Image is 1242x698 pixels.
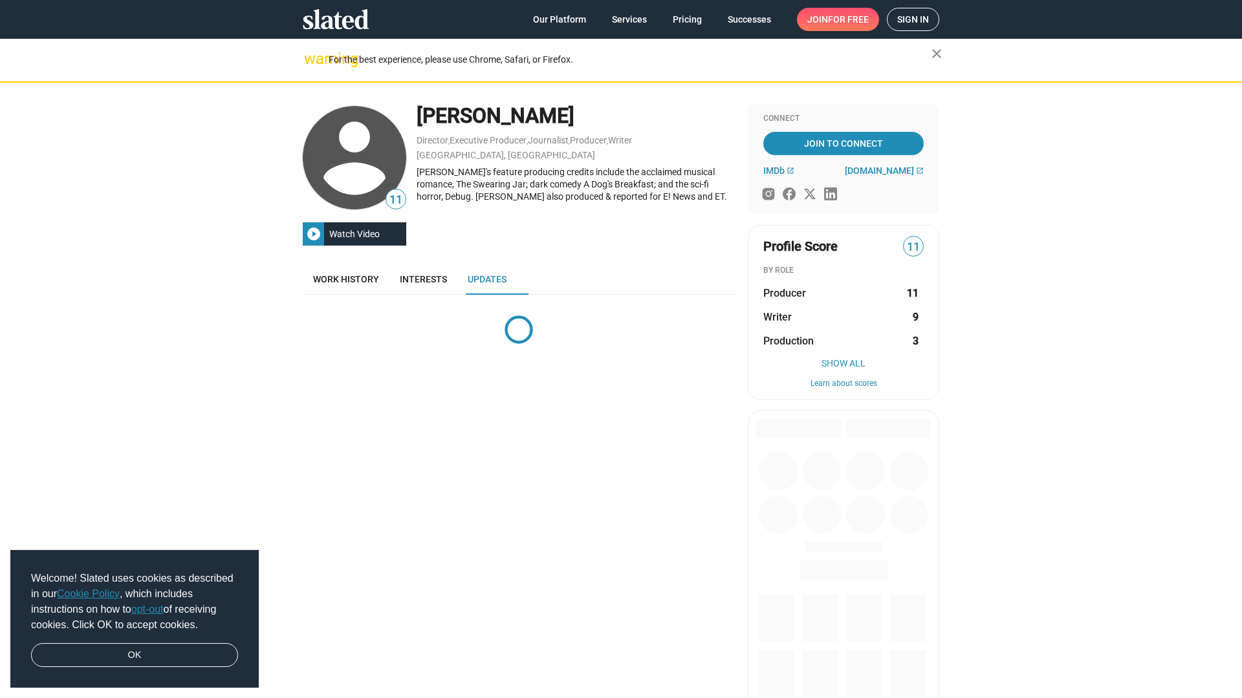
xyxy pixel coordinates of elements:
[417,102,735,130] div: [PERSON_NAME]
[527,138,528,145] span: ,
[797,8,879,31] a: Joinfor free
[303,222,406,246] button: Watch Video
[763,165,785,176] span: IMDb
[763,114,924,124] div: Connect
[673,8,702,31] span: Pricing
[31,643,238,668] a: dismiss cookie message
[828,8,869,31] span: for free
[313,274,379,284] span: Work history
[887,8,939,31] a: Sign in
[468,274,507,284] span: Updates
[763,132,924,155] a: Join To Connect
[450,135,527,145] a: Executive Producer
[728,8,771,31] span: Successes
[807,8,869,31] span: Join
[913,310,919,324] strong: 9
[523,8,596,31] a: Our Platform
[304,51,320,67] mat-icon: warning
[717,8,781,31] a: Successes
[607,138,608,145] span: ,
[417,135,448,145] a: Director
[897,8,929,30] span: Sign in
[400,274,447,284] span: Interests
[608,135,632,145] a: Writer
[457,264,517,295] a: Updates
[787,167,794,174] mat-icon: open_in_new
[763,165,794,176] a: IMDb
[763,238,838,255] span: Profile Score
[131,604,164,615] a: opt-out
[763,266,924,276] div: BY ROLE
[417,150,595,160] a: [GEOGRAPHIC_DATA], [GEOGRAPHIC_DATA]
[303,264,389,295] a: Work history
[386,191,406,209] span: 11
[324,222,385,246] div: Watch Video
[306,226,321,242] mat-icon: play_circle_filled
[904,238,923,256] span: 11
[417,166,735,202] div: [PERSON_NAME]'s feature producing credits include the acclaimed musical romance, The Swearing Jar...
[916,167,924,174] mat-icon: open_in_new
[448,138,450,145] span: ,
[763,379,924,389] button: Learn about scores
[389,264,457,295] a: Interests
[329,51,931,69] div: For the best experience, please use Chrome, Safari, or Firefox.
[57,588,120,599] a: Cookie Policy
[907,286,919,300] strong: 11
[31,571,238,633] span: Welcome! Slated uses cookies as described in our , which includes instructions on how to of recei...
[662,8,712,31] a: Pricing
[763,310,792,324] span: Writer
[845,165,914,176] span: [DOMAIN_NAME]
[763,286,806,300] span: Producer
[569,138,570,145] span: ,
[845,165,924,176] a: [DOMAIN_NAME]
[766,132,921,155] span: Join To Connect
[602,8,657,31] a: Services
[570,135,607,145] a: Producer
[913,334,919,348] strong: 3
[533,8,586,31] span: Our Platform
[763,334,814,348] span: Production
[10,550,259,688] div: cookieconsent
[929,46,944,61] mat-icon: close
[612,8,647,31] span: Services
[528,135,569,145] a: Journalist
[763,358,924,368] button: Show All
